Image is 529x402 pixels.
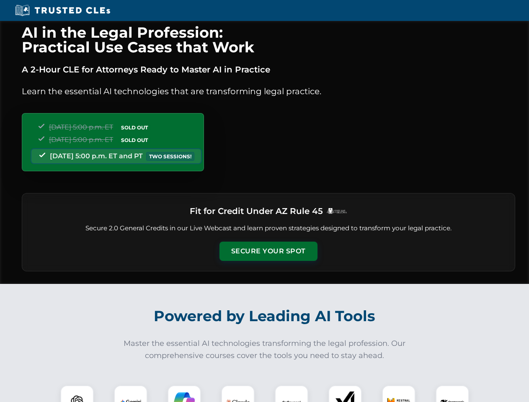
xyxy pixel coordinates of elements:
[190,204,323,219] h3: Fit for Credit Under AZ Rule 45
[13,4,113,17] img: Trusted CLEs
[22,63,515,76] p: A 2-Hour CLE for Attorneys Ready to Master AI in Practice
[118,123,151,132] span: SOLD OUT
[49,136,113,144] span: [DATE] 5:00 p.m. ET
[326,208,347,214] img: Logo
[33,301,497,331] h2: Powered by Leading AI Tools
[22,85,515,98] p: Learn the essential AI technologies that are transforming legal practice.
[118,338,411,362] p: Master the essential AI technologies transforming the legal profession. Our comprehensive courses...
[49,123,113,131] span: [DATE] 5:00 p.m. ET
[118,136,151,144] span: SOLD OUT
[32,224,505,233] p: Secure 2.0 General Credits in our Live Webcast and learn proven strategies designed to transform ...
[219,242,317,261] button: Secure Your Spot
[22,25,515,54] h1: AI in the Legal Profession: Practical Use Cases that Work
